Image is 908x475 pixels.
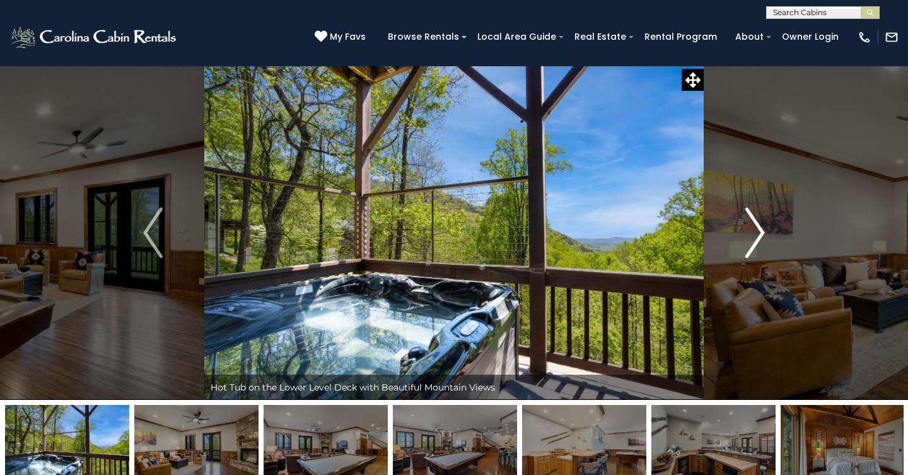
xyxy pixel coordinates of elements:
[315,30,369,44] a: My Favs
[9,25,180,50] img: White-1-2.png
[204,375,704,400] div: Hot Tub on the Lower Level Deck with Beautiful Mountain Views
[471,27,562,47] a: Local Area Guide
[704,66,806,400] button: Next
[102,66,204,400] button: Previous
[143,208,162,258] img: arrow
[330,30,366,44] span: My Favs
[885,30,899,44] img: mail-regular-white.png
[745,208,764,258] img: arrow
[381,27,465,47] a: Browse Rentals
[638,27,723,47] a: Rental Program
[568,27,632,47] a: Real Estate
[858,30,871,44] img: phone-regular-white.png
[776,27,845,47] a: Owner Login
[729,27,770,47] a: About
